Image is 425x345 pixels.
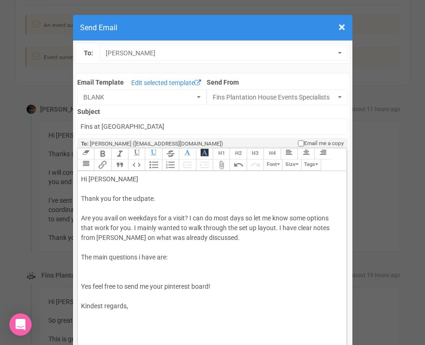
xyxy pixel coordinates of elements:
[80,22,345,33] h4: Send Email
[128,148,145,159] button: Underline
[90,140,223,147] span: [PERSON_NAME] ([EMAIL_ADDRESS][DOMAIN_NAME])
[252,150,258,156] span: H3
[111,159,128,171] button: Quote
[263,148,280,159] button: Heading 4
[235,150,242,156] span: H2
[129,78,203,89] a: Edit selected template
[314,148,331,159] button: Align Right
[9,313,32,336] div: Open Intercom Messenger
[247,148,263,159] button: Heading 3
[207,76,348,87] label: Send From
[77,159,94,171] button: Align Justified
[282,159,301,171] button: Size
[297,148,314,159] button: Align Center
[338,20,345,35] span: ×
[77,148,94,159] button: Clear Formatting at cursor
[81,174,340,331] div: Hi [PERSON_NAME] Thank you for the udpate. Are you avail on weekdays for a visit? I can do most d...
[304,139,344,147] span: Email me a copy
[196,159,213,171] button: Increase Level
[77,78,124,87] label: Email Template
[94,148,111,159] button: Bold
[229,148,246,159] button: Heading 2
[94,159,111,171] button: Link
[229,159,246,171] button: Undo
[145,148,162,159] button: Underline Colour
[218,150,225,156] span: H1
[179,159,196,171] button: Decrease Level
[128,159,145,171] button: Code
[269,150,276,156] span: H4
[213,159,229,171] button: Attach Files
[162,148,179,159] button: Strikethrough
[162,159,179,171] button: Numbers
[179,148,196,159] button: Font Colour
[247,159,263,171] button: Redo
[196,148,213,159] button: Font Background
[213,93,336,102] span: Fins Plantation House Events Specialists
[281,148,297,159] button: Align Left
[301,159,321,171] button: Tags
[83,93,195,102] span: BLANK
[111,148,128,159] button: Italic
[213,148,229,159] button: Heading 1
[81,140,88,147] strong: To:
[263,159,282,171] button: Font
[77,105,348,116] label: Subject
[106,48,336,58] span: [PERSON_NAME]
[84,48,93,58] label: To:
[145,159,162,171] button: Bullets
